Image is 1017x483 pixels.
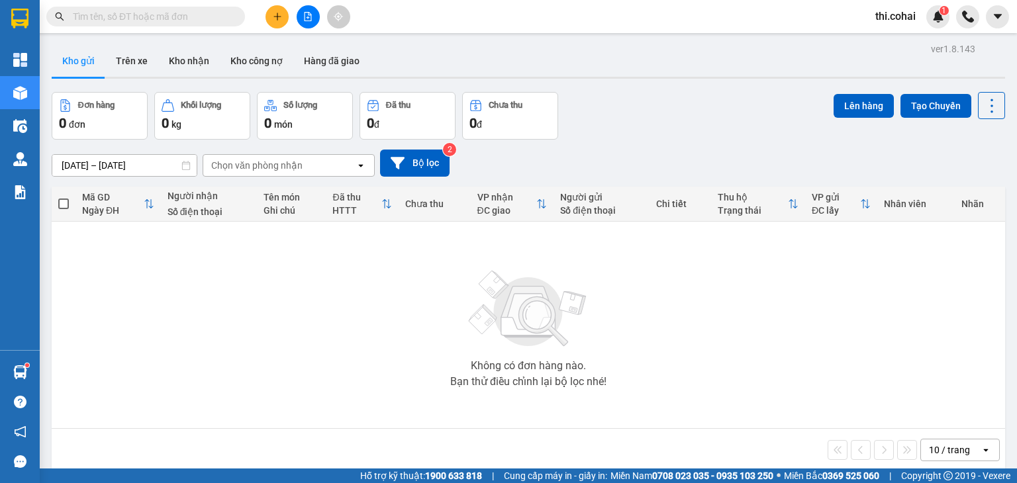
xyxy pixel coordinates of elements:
[220,45,293,77] button: Kho công nợ
[471,361,586,371] div: Không có đơn hàng nào.
[356,160,366,171] svg: open
[961,198,998,209] div: Nhãn
[105,45,158,77] button: Trên xe
[471,187,554,222] th: Toggle SortBy
[380,150,450,177] button: Bộ lọc
[69,119,85,130] span: đơn
[11,9,28,28] img: logo-vxr
[805,187,877,222] th: Toggle SortBy
[25,363,29,367] sup: 1
[367,115,374,131] span: 0
[171,119,181,130] span: kg
[932,11,944,22] img: icon-new-feature
[274,119,293,130] span: món
[477,119,482,130] span: đ
[718,205,789,216] div: Trạng thái
[13,365,27,379] img: warehouse-icon
[812,192,860,202] div: VP gửi
[264,192,320,202] div: Tên món
[986,5,1009,28] button: caret-down
[303,12,313,21] span: file-add
[327,5,350,28] button: aim
[181,101,221,110] div: Khối lượng
[13,185,27,199] img: solution-icon
[326,187,398,222] th: Toggle SortBy
[962,11,974,22] img: phone-icon
[425,470,482,481] strong: 1900 633 818
[82,192,144,202] div: Mã GD
[711,187,806,222] th: Toggle SortBy
[52,92,148,140] button: Đơn hàng0đơn
[784,468,879,483] span: Miền Bắc
[55,12,64,21] span: search
[443,143,456,156] sup: 2
[168,206,250,217] div: Số điện thoại
[13,53,27,67] img: dashboard-icon
[889,468,891,483] span: |
[450,376,606,387] div: Bạn thử điều chỉnh lại bộ lọc nhé!
[360,468,482,483] span: Hỗ trợ kỹ thuật:
[477,205,537,216] div: ĐC giao
[13,86,27,100] img: warehouse-icon
[931,42,975,56] div: ver 1.8.143
[73,9,229,24] input: Tìm tên, số ĐT hoặc mã đơn
[652,470,773,481] strong: 0708 023 035 - 0935 103 250
[293,45,370,77] button: Hàng đã giao
[812,205,860,216] div: ĐC lấy
[929,443,970,457] div: 10 / trang
[266,5,289,28] button: plus
[257,92,353,140] button: Số lượng0món
[900,94,971,118] button: Tạo Chuyến
[82,205,144,216] div: Ngày ĐH
[211,159,303,172] div: Chọn văn phòng nhận
[334,12,343,21] span: aim
[78,101,115,110] div: Đơn hàng
[273,12,282,21] span: plus
[718,192,789,202] div: Thu hộ
[492,468,494,483] span: |
[264,205,320,216] div: Ghi chú
[75,187,161,222] th: Toggle SortBy
[162,115,169,131] span: 0
[283,101,317,110] div: Số lượng
[865,8,926,24] span: thi.cohai
[13,152,27,166] img: warehouse-icon
[405,198,464,209] div: Chưa thu
[610,468,773,483] span: Miền Nam
[14,455,26,468] span: message
[52,155,197,176] input: Select a date range.
[332,205,381,216] div: HTTT
[386,101,411,110] div: Đã thu
[777,473,781,478] span: ⚪️
[374,119,379,130] span: đ
[13,119,27,133] img: warehouse-icon
[477,192,537,202] div: VP nhận
[360,92,456,140] button: Đã thu0đ
[168,191,250,201] div: Người nhận
[942,6,946,15] span: 1
[332,192,381,202] div: Đã thu
[52,45,105,77] button: Kho gửi
[560,205,643,216] div: Số điện thoại
[462,263,595,355] img: svg+xml;base64,PHN2ZyBjbGFzcz0ibGlzdC1wbHVnX19zdmciIHhtbG5zPSJodHRwOi8vd3d3LnczLm9yZy8yMDAwL3N2Zy...
[656,198,704,209] div: Chi tiết
[297,5,320,28] button: file-add
[462,92,558,140] button: Chưa thu0đ
[834,94,894,118] button: Lên hàng
[504,468,607,483] span: Cung cấp máy in - giấy in:
[489,101,522,110] div: Chưa thu
[560,192,643,202] div: Người gửi
[14,396,26,408] span: question-circle
[14,425,26,438] span: notification
[158,45,220,77] button: Kho nhận
[154,92,250,140] button: Khối lượng0kg
[469,115,477,131] span: 0
[992,11,1004,22] span: caret-down
[264,115,271,131] span: 0
[940,6,949,15] sup: 1
[884,198,948,209] div: Nhân viên
[944,471,953,480] span: copyright
[981,445,991,455] svg: open
[822,470,879,481] strong: 0369 525 060
[59,115,66,131] span: 0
